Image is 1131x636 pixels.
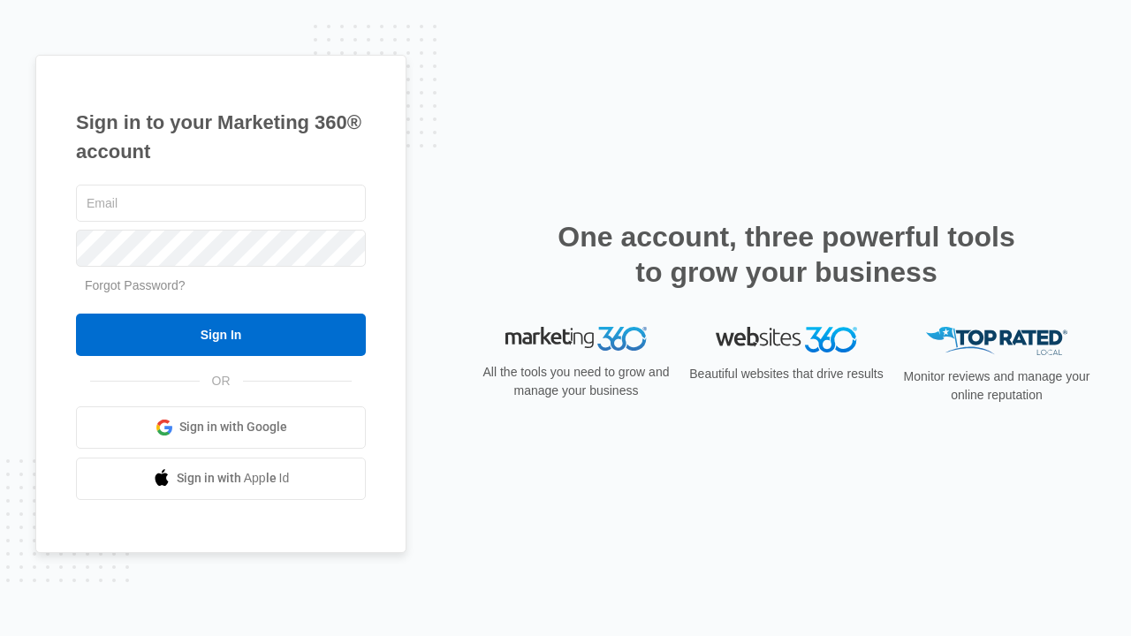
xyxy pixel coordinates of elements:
[716,327,857,352] img: Websites 360
[76,314,366,356] input: Sign In
[76,406,366,449] a: Sign in with Google
[76,185,366,222] input: Email
[85,278,186,292] a: Forgot Password?
[76,458,366,500] a: Sign in with Apple Id
[552,219,1021,290] h2: One account, three powerful tools to grow your business
[926,327,1067,356] img: Top Rated Local
[200,372,243,390] span: OR
[177,469,290,488] span: Sign in with Apple Id
[179,418,287,436] span: Sign in with Google
[687,365,885,383] p: Beautiful websites that drive results
[477,363,675,400] p: All the tools you need to grow and manage your business
[505,327,647,352] img: Marketing 360
[898,367,1096,405] p: Monitor reviews and manage your online reputation
[76,108,366,166] h1: Sign in to your Marketing 360® account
